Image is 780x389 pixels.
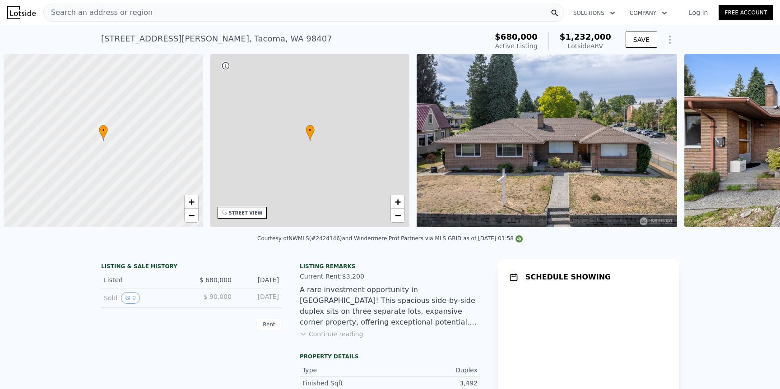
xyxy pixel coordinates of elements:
[302,366,390,375] div: Type
[525,272,611,283] h1: SCHEDULE SHOWING
[560,32,611,41] span: $1,232,000
[515,235,523,243] img: NWMLS Logo
[7,6,36,19] img: Lotside
[417,54,677,227] img: Sale: 167544844 Parcel: 100966384
[104,275,184,284] div: Listed
[99,125,108,141] div: •
[302,379,390,388] div: Finished Sqft
[495,42,538,50] span: Active Listing
[395,210,401,221] span: −
[719,5,773,20] a: Free Account
[560,41,611,50] div: Lotside ARV
[306,125,315,141] div: •
[185,209,198,222] a: Zoom out
[306,126,315,134] span: •
[390,366,478,375] div: Duplex
[566,5,622,21] button: Solutions
[626,32,657,48] button: SAVE
[256,319,282,330] div: Rent
[99,126,108,134] span: •
[239,292,279,304] div: [DATE]
[622,5,674,21] button: Company
[391,195,404,209] a: Zoom in
[300,284,480,328] div: A rare investment opportunity in [GEOGRAPHIC_DATA]! This spacious side-by-side duplex sits on thr...
[661,31,679,49] button: Show Options
[44,7,153,18] span: Search an address or region
[101,263,282,272] div: LISTING & SALE HISTORY
[391,209,404,222] a: Zoom out
[188,210,194,221] span: −
[239,275,279,284] div: [DATE]
[204,293,232,300] span: $ 90,000
[200,276,232,284] span: $ 680,000
[300,273,342,280] span: Current Rent:
[229,210,263,216] div: STREET VIEW
[121,292,140,304] button: View historical data
[300,263,480,270] div: Listing remarks
[395,196,401,207] span: +
[678,8,719,17] a: Log In
[390,379,478,388] div: 3,492
[104,292,184,304] div: Sold
[342,273,364,280] span: $3,200
[257,235,523,242] div: Courtesy of NWMLS (#2424146) and Windermere Prof Partners via MLS GRID as of [DATE] 01:58
[495,32,538,41] span: $680,000
[185,195,198,209] a: Zoom in
[101,32,332,45] div: [STREET_ADDRESS][PERSON_NAME] , Tacoma , WA 98407
[188,196,194,207] span: +
[300,330,363,339] button: Continue reading
[300,353,480,360] div: Property details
